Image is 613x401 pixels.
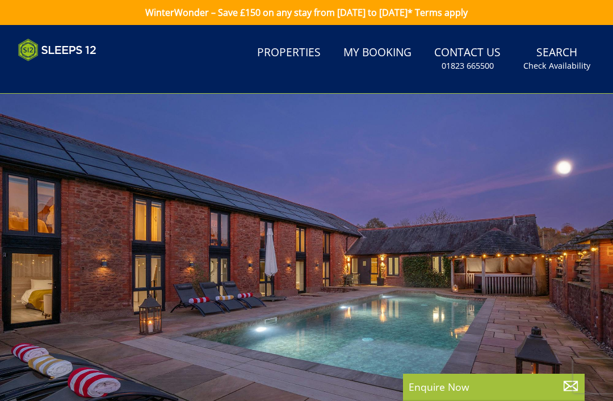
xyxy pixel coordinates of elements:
small: 01823 665500 [442,60,494,72]
p: Enquire Now [409,379,579,394]
a: SearchCheck Availability [519,40,595,77]
iframe: Customer reviews powered by Trustpilot [12,68,132,78]
a: Contact Us01823 665500 [430,40,505,77]
img: Sleeps 12 [18,39,96,61]
a: Properties [253,40,325,66]
a: My Booking [339,40,416,66]
small: Check Availability [523,60,590,72]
